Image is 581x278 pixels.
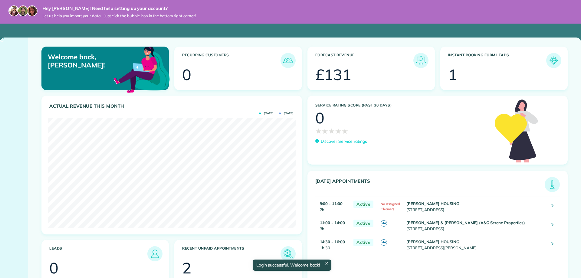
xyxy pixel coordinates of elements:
[252,260,331,271] div: Login successful. Welcome back!
[381,202,400,211] span: No Assigned Cleaners
[406,201,459,206] strong: [PERSON_NAME] HOUSING
[353,220,373,227] span: Active
[315,216,351,235] td: 3h
[315,126,322,136] span: ★
[27,5,38,16] img: michelle-19f622bdf1676172e81f8f8fba1fb50e276960ebfe0243fe18214015130c80e4.jpg
[182,246,280,261] h3: Recent unpaid appointments
[546,178,558,191] img: icon_todays_appointments-901f7ab196bb0bea1936b74009e4eb5ffbc2d2711fa7634e0d609ed5ef32b18b.png
[49,246,147,261] h3: Leads
[42,5,196,11] strong: Hey [PERSON_NAME]! Need help setting up your account?
[335,126,342,136] span: ★
[315,197,351,216] td: 2h
[353,239,373,246] span: Active
[279,112,293,115] span: [DATE]
[406,220,525,225] strong: [PERSON_NAME] & [PERSON_NAME] (A&G Serene Properties)
[282,248,294,260] img: icon_unpaid_appointments-47b8ce3997adf2238b356f14209ab4cced10bd1f174958f3ca8f1d0dd7fffeee.png
[320,220,345,225] strong: 11:00 - 14:00
[48,53,128,69] p: Welcome back, [PERSON_NAME]!
[315,138,367,145] a: Discover Service ratings
[49,103,296,109] h3: Actual Revenue this month
[320,201,343,206] strong: 9:00 - 11:00
[315,235,351,254] td: 1h 30
[182,260,191,276] div: 2
[381,220,387,227] span: MA
[381,239,387,246] span: MA
[415,54,427,67] img: icon_forecast_revenue-8c13a41c7ed35a8dcfafea3cbb826a0462acb37728057bba2d056411b612bbbe.png
[315,178,545,192] h3: [DATE] Appointments
[448,53,546,68] h3: Instant Booking Form Leads
[548,54,560,67] img: icon_form_leads-04211a6a04a5b2264e4ee56bc0799ec3eb69b7e499cbb523a139df1d13a81ae0.png
[149,248,161,260] img: icon_leads-1bed01f49abd5b7fead27621c3d59655bb73ed531f8eeb49469d10e621d6b896.png
[322,126,328,136] span: ★
[406,239,459,244] strong: [PERSON_NAME] HOUSING
[8,5,19,16] img: maria-72a9807cf96188c08ef61303f053569d2e2a8a1cde33d635c8a3ac13582a053d.jpg
[315,53,413,68] h3: Forecast Revenue
[405,235,547,254] td: [STREET_ADDRESS][PERSON_NAME]
[18,5,28,16] img: jorge-587dff0eeaa6aab1f244e6dc62b8924c3b6ad411094392a53c71c6c4a576187d.jpg
[405,216,547,235] td: [STREET_ADDRESS]
[112,40,171,98] img: dashboard_welcome-42a62b7d889689a78055ac9021e634bf52bae3f8056760290aed330b23ab8690.png
[448,67,457,82] div: 1
[342,126,348,136] span: ★
[282,54,294,67] img: icon_recurring_customers-cf858462ba22bcd05b5a5880d41d6543d210077de5bb9ebc9590e49fd87d84ed.png
[315,103,489,107] h3: Service Rating score (past 30 days)
[259,112,273,115] span: [DATE]
[182,67,191,82] div: 0
[405,197,547,216] td: [STREET_ADDRESS]
[182,53,280,68] h3: Recurring Customers
[315,110,324,126] div: 0
[328,126,335,136] span: ★
[49,260,58,276] div: 0
[42,13,196,18] span: Let us help you import your data - just click the bubble icon in the bottom right corner!
[315,67,352,82] div: £131
[353,201,373,208] span: Active
[320,239,345,244] strong: 14:30 - 16:00
[321,138,367,145] p: Discover Service ratings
